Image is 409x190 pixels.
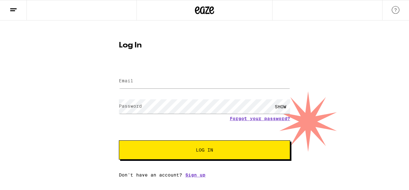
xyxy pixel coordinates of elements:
a: Forgot your password? [230,116,290,121]
h1: Log In [119,42,290,49]
span: Log In [196,148,213,152]
input: Email [119,74,290,88]
div: SHOW [271,99,290,114]
label: Password [119,103,142,109]
div: Don't have an account? [119,172,290,178]
button: Log In [119,140,290,160]
label: Email [119,78,133,83]
a: Sign up [185,172,205,178]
